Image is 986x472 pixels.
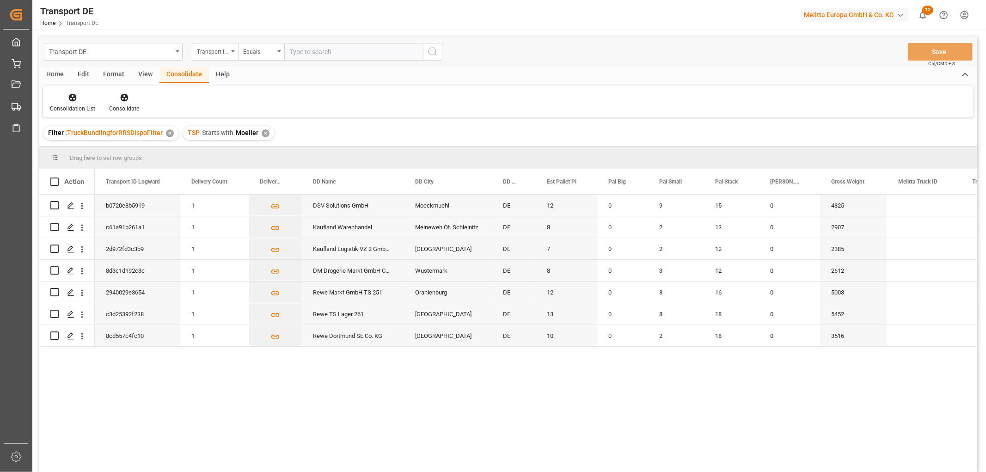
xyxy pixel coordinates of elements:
div: 12 [536,282,597,303]
div: 8 [536,216,597,238]
div: Transport DE [40,4,98,18]
div: 9 [648,195,704,216]
div: View [131,67,159,83]
div: Help [209,67,237,83]
div: 0 [597,216,648,238]
span: Drag here to set row groups [70,154,142,161]
span: Delivery Count [191,178,227,185]
div: DE [492,325,536,346]
div: 2 [648,325,704,346]
div: Consolidate [109,104,139,113]
div: 0 [597,282,648,303]
div: 4825 [820,195,887,216]
span: Melitta Truck ID [898,178,937,185]
div: 2 [648,216,704,238]
div: 8d3c1d192c3c [95,260,180,281]
div: Consolidate [159,67,209,83]
div: Rewe TS Lager 261 [302,303,404,325]
div: 0 [597,260,648,281]
span: TSP [188,129,200,136]
div: [GEOGRAPHIC_DATA] [404,325,492,346]
div: Press SPACE to select this row. [39,260,95,282]
button: open menu [44,43,183,61]
div: Kaufland Warenhandel [302,216,404,238]
div: 0 [597,238,648,259]
div: 0 [759,195,820,216]
div: Press SPACE to select this row. [39,195,95,216]
div: Press SPACE to select this row. [39,216,95,238]
span: DD City [415,178,434,185]
span: [PERSON_NAME] [770,178,801,185]
span: Filter : [48,129,67,136]
button: open menu [192,43,238,61]
div: ✕ [166,129,174,137]
div: 12 [536,195,597,216]
span: DD Name [313,178,336,185]
div: 0 [597,325,648,346]
div: Oranienburg [404,282,492,303]
div: 10 [536,325,597,346]
button: open menu [238,43,284,61]
div: 7 [536,238,597,259]
div: 18 [704,325,759,346]
span: Pal Small [659,178,682,185]
div: Equals [243,45,275,56]
span: Moeller [236,129,258,136]
div: [GEOGRAPHIC_DATA] [404,303,492,325]
div: DE [492,282,536,303]
div: 2940029e3654 [95,282,180,303]
span: 12 [922,6,933,15]
div: DE [492,195,536,216]
div: 0 [597,195,648,216]
div: DE [492,216,536,238]
div: 0 [759,238,820,259]
div: 3516 [820,325,887,346]
div: 13 [704,216,759,238]
button: search button [423,43,442,61]
div: Meineweh Ot. Schleinitz [404,216,492,238]
div: 5003 [820,282,887,303]
div: DE [492,303,536,325]
div: 16 [704,282,759,303]
div: 8 [536,260,597,281]
div: 0 [759,303,820,325]
div: 1 [180,238,249,259]
div: DSV Solutions GmbH [302,195,404,216]
div: 12 [704,238,759,259]
div: Press SPACE to select this row. [39,282,95,303]
div: 2385 [820,238,887,259]
div: Rewe Markt GmbH TS 251 [302,282,404,303]
div: 2 [648,238,704,259]
div: 2907 [820,216,887,238]
div: 3 [648,260,704,281]
div: Action [64,178,84,186]
div: DE [492,260,536,281]
div: Press SPACE to select this row. [39,325,95,347]
div: 12 [704,260,759,281]
span: Ctrl/CMD + S [928,60,955,67]
div: DM Drogerie Markt GmbH CO KG [302,260,404,281]
span: Transport ID Logward [106,178,160,185]
div: 15 [704,195,759,216]
div: [GEOGRAPHIC_DATA] [404,238,492,259]
div: ✕ [262,129,269,137]
div: Melitta Europa GmbH & Co. KG [800,8,909,22]
div: 0 [759,260,820,281]
div: 1 [180,260,249,281]
div: 1 [180,303,249,325]
div: 0 [759,325,820,346]
span: Pal Stack [715,178,738,185]
div: 8cd557c4fc10 [95,325,180,346]
div: 2d972fd3c3b9 [95,238,180,259]
span: DD Country [503,178,516,185]
div: 13 [536,303,597,325]
div: Kaufland Logistik VZ 2 GmbH Co. KG [302,238,404,259]
a: Home [40,20,55,26]
div: Format [96,67,131,83]
span: TruckBundlingforRRSDispoFIlter [67,129,163,136]
div: 18 [704,303,759,325]
div: Transport ID Logward [197,45,228,56]
div: Edit [71,67,96,83]
div: Press SPACE to select this row. [39,303,95,325]
div: c3d25392f238 [95,303,180,325]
